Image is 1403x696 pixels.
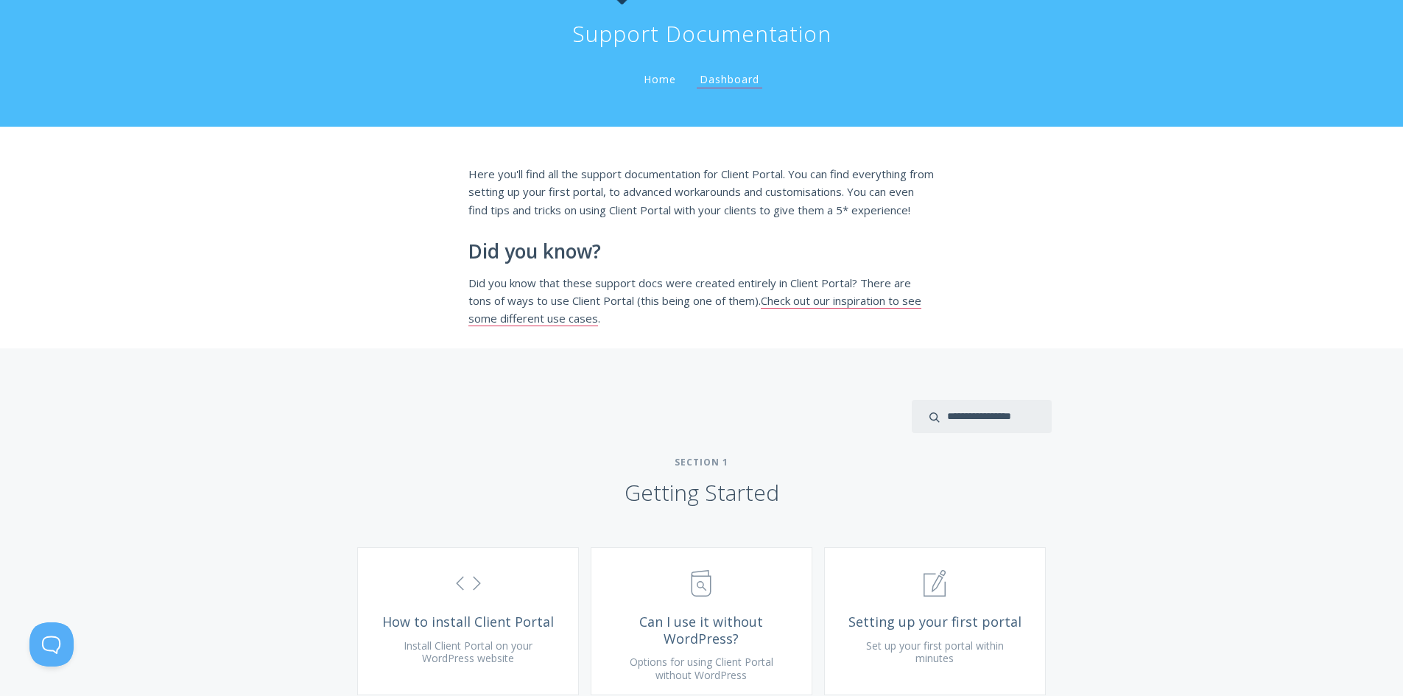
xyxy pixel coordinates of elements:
[697,72,762,88] a: Dashboard
[468,241,935,263] h2: Did you know?
[630,655,773,682] span: Options for using Client Portal without WordPress
[613,614,790,647] span: Can I use it without WordPress?
[380,614,556,630] span: How to install Client Portal
[468,165,935,219] p: Here you'll find all the support documentation for Client Portal. You can find everything from se...
[912,400,1052,433] input: search input
[866,639,1004,666] span: Set up your first portal within minutes
[641,72,679,86] a: Home
[847,614,1023,630] span: Setting up your first portal
[468,274,935,328] p: Did you know that these support docs were created entirely in Client Portal? There are tons of wa...
[357,547,579,695] a: How to install Client Portal Install Client Portal on your WordPress website
[591,547,812,695] a: Can I use it without WordPress? Options for using Client Portal without WordPress
[824,547,1046,695] a: Setting up your first portal Set up your first portal within minutes
[29,622,74,667] iframe: Toggle Customer Support
[404,639,532,666] span: Install Client Portal on your WordPress website
[572,19,831,49] h1: Support Documentation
